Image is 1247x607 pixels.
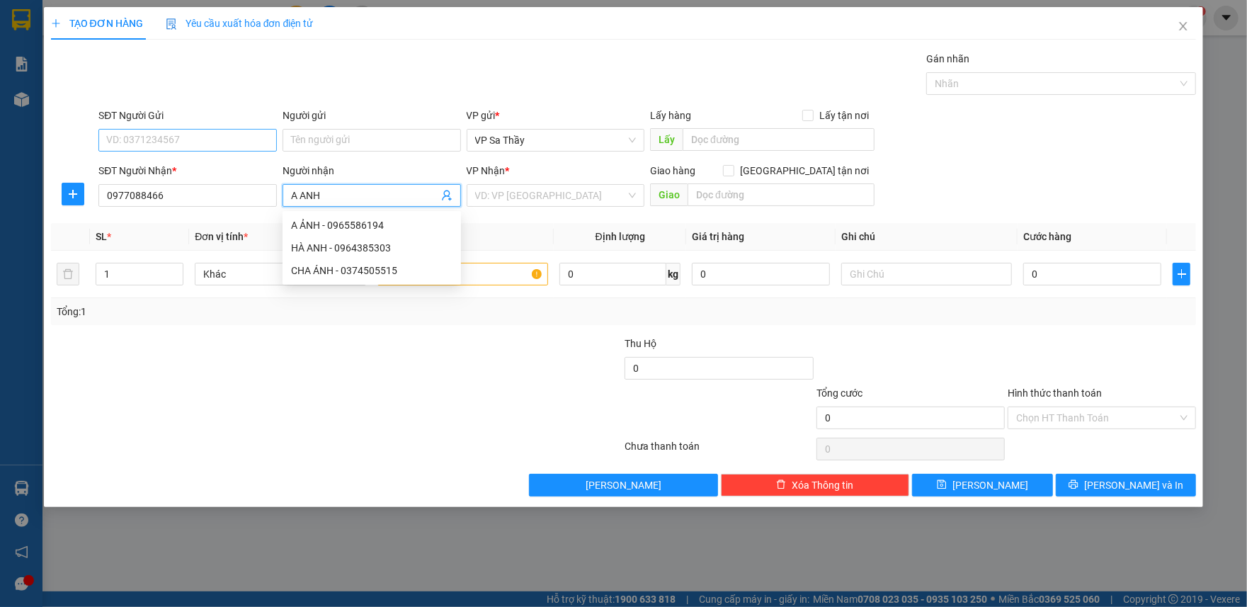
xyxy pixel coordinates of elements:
span: Cước hàng [1023,231,1071,242]
span: plus [1173,268,1190,280]
span: [GEOGRAPHIC_DATA] tận nơi [734,163,875,178]
span: Lấy [650,128,683,151]
span: save [937,480,947,491]
div: HÀ ANH - 0964385303 [283,237,461,259]
span: Lấy hàng [650,110,691,121]
span: TẠO ĐƠN HÀNG [51,18,143,29]
div: Người nhận [283,163,461,178]
span: printer [1069,480,1078,491]
span: close [1178,21,1189,32]
span: Lấy tận nơi [814,108,875,123]
div: HÀ ANH - 0964385303 [291,240,452,256]
span: Giao hàng [650,165,695,176]
div: SĐT Người Nhận [98,163,277,178]
span: Giá trị hàng [692,231,744,242]
span: kg [666,263,681,285]
span: [PERSON_NAME] [586,477,661,493]
input: Dọc đường [688,183,875,206]
div: A ẢNH - 0965586194 [283,214,461,237]
button: [PERSON_NAME] [529,474,717,497]
button: deleteXóa Thông tin [721,474,909,497]
div: CHA ÁNH - 0374505515 [283,259,461,282]
span: VP Nhận [467,165,506,176]
span: VP Sa Thầy [475,130,637,151]
div: Tổng: 1 [57,304,482,319]
div: A ẢNH - 0965586194 [291,217,452,233]
span: user-add [441,190,452,201]
div: CHA ÁNH - 0374505515 [291,263,452,278]
span: Xóa Thông tin [792,477,853,493]
span: plus [51,18,61,28]
button: plus [62,183,84,205]
span: Định lượng [596,231,645,242]
button: printer[PERSON_NAME] và In [1056,474,1197,497]
label: Gán nhãn [926,53,969,64]
button: Close [1163,7,1203,47]
div: Chưa thanh toán [624,438,815,463]
span: Tổng cước [816,387,862,399]
div: Người gửi [283,108,461,123]
span: [PERSON_NAME] và In [1084,477,1183,493]
span: [PERSON_NAME] [952,477,1028,493]
span: delete [776,480,786,491]
input: Ghi Chú [841,263,1012,285]
img: icon [166,18,177,30]
span: Khác [203,263,357,285]
span: Thu Hộ [625,338,656,349]
button: delete [57,263,79,285]
button: save[PERSON_NAME] [912,474,1053,497]
span: Yêu cầu xuất hóa đơn điện tử [166,18,314,29]
span: Giao [650,183,688,206]
input: Dọc đường [683,128,875,151]
span: SL [96,231,107,242]
input: 0 [692,263,830,285]
input: VD: Bàn, Ghế [377,263,548,285]
button: plus [1173,263,1190,285]
th: Ghi chú [836,223,1018,251]
div: SĐT Người Gửi [98,108,277,123]
div: VP gửi [467,108,645,123]
span: Đơn vị tính [195,231,248,242]
label: Hình thức thanh toán [1008,387,1102,399]
span: plus [62,188,84,200]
